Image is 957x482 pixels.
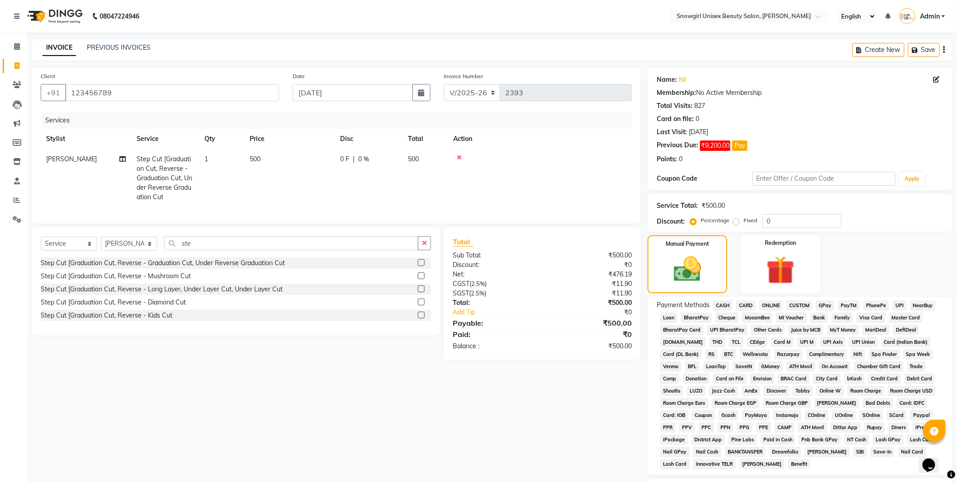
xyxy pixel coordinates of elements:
[666,240,709,248] label: Manual Payment
[759,300,783,311] span: ONLINE
[542,318,639,328] div: ₹500.00
[693,459,736,469] span: Innovative TELR
[725,447,766,457] span: BANKTANSFER
[788,459,810,469] span: Benefit
[446,270,542,279] div: Net:
[542,251,639,260] div: ₹500.00
[764,386,789,396] span: Discover
[788,325,824,335] span: Juice by MCB
[657,101,692,111] div: Total Visits:
[774,349,803,360] span: Razorpay
[41,129,131,149] th: Stylist
[542,329,639,340] div: ₹0
[692,435,725,445] span: District App
[893,300,907,311] span: UPI
[742,313,773,323] span: MosamBee
[854,361,904,372] span: Chamber Gift Card
[736,300,756,311] span: CARD
[786,300,813,311] span: CUSTOM
[657,217,685,226] div: Discount:
[888,386,936,396] span: Room Charge USD
[898,447,926,457] span: Nail Card
[41,298,186,307] div: Step Cut [Graduation Cut, Reverse - Diamond Cut
[817,386,844,396] span: Online W
[763,398,811,408] span: Room Charge GBP
[694,101,705,111] div: 827
[87,43,151,51] a: PREVIOUS INVOICES
[813,374,841,384] span: City Card
[244,129,335,149] th: Price
[869,349,900,360] span: Spa Finder
[747,337,768,347] span: CEdge
[873,435,904,445] span: Lash GPay
[771,337,794,347] span: Card M
[797,337,817,347] span: UPI M
[681,313,712,323] span: BharatPay
[848,386,884,396] span: Room Charge
[700,140,730,151] span: ₹9,200.00
[679,154,682,164] div: 0
[335,129,403,149] th: Disc
[844,435,869,445] span: NT Cash
[742,410,770,421] span: PayMaya
[897,398,928,408] span: Card: IDFC
[41,258,285,268] div: Step Cut [Graduation Cut, Reverse - Graduation Cut, Under Reverse Graduation Cut
[761,435,796,445] span: Paid in Cash
[739,459,785,469] span: [PERSON_NAME]
[446,289,542,298] div: ( )
[446,329,542,340] div: Paid:
[164,236,418,250] input: Search or Scan
[683,374,710,384] span: Donation
[665,253,710,285] img: _cash.svg
[712,398,759,408] span: Room Charge EGP
[871,447,895,457] span: Save-In
[776,313,807,323] span: MI Voucher
[453,280,469,288] span: CGST
[131,129,199,149] th: Service
[657,140,698,151] div: Previous Due:
[99,4,139,29] b: 08047224946
[453,289,469,297] span: SGST
[758,253,804,288] img: _gift.svg
[446,279,542,289] div: ( )
[657,88,943,98] div: No Active Membership
[408,155,419,163] span: 500
[137,155,192,201] span: Step Cut [Graduation Cut, Reverse - Graduation Cut, Under Reverse Graduation Cut
[699,422,714,433] span: PPC
[729,337,744,347] span: TCL
[65,84,279,101] input: Search by Name/Mobile/Email/Code
[446,298,542,308] div: Total:
[340,154,349,164] span: 0 F
[542,342,639,351] div: ₹500.00
[689,127,708,137] div: [DATE]
[660,386,683,396] span: Shoutlo
[862,325,890,335] span: MariDeal
[899,172,925,186] button: Apply
[889,313,924,323] span: Master Card
[864,422,885,433] span: Rupay
[713,374,747,384] span: Card on File
[904,349,933,360] span: Spa Week
[542,298,639,308] div: ₹500.00
[765,239,796,247] label: Redemption
[542,279,639,289] div: ₹11.90
[820,337,846,347] span: UPI Axis
[42,112,639,129] div: Services
[353,154,355,164] span: |
[905,374,936,384] span: Debit Card
[444,72,483,80] label: Invoice Number
[819,361,851,372] span: On Account
[657,174,752,183] div: Coupon Code
[41,271,191,281] div: Step Cut [Graduation Cut, Reverse - Mushroom Cut
[831,422,861,433] span: Dittor App
[446,251,542,260] div: Sub Total:
[744,216,757,225] label: Fixed
[832,410,856,421] span: UOnline
[863,398,893,408] span: Bad Debts
[863,300,889,311] span: PhonePe
[816,300,834,311] span: GPay
[660,313,677,323] span: Loan
[851,349,865,360] span: Nift
[713,300,733,311] span: CASH
[827,325,859,335] span: MyT Money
